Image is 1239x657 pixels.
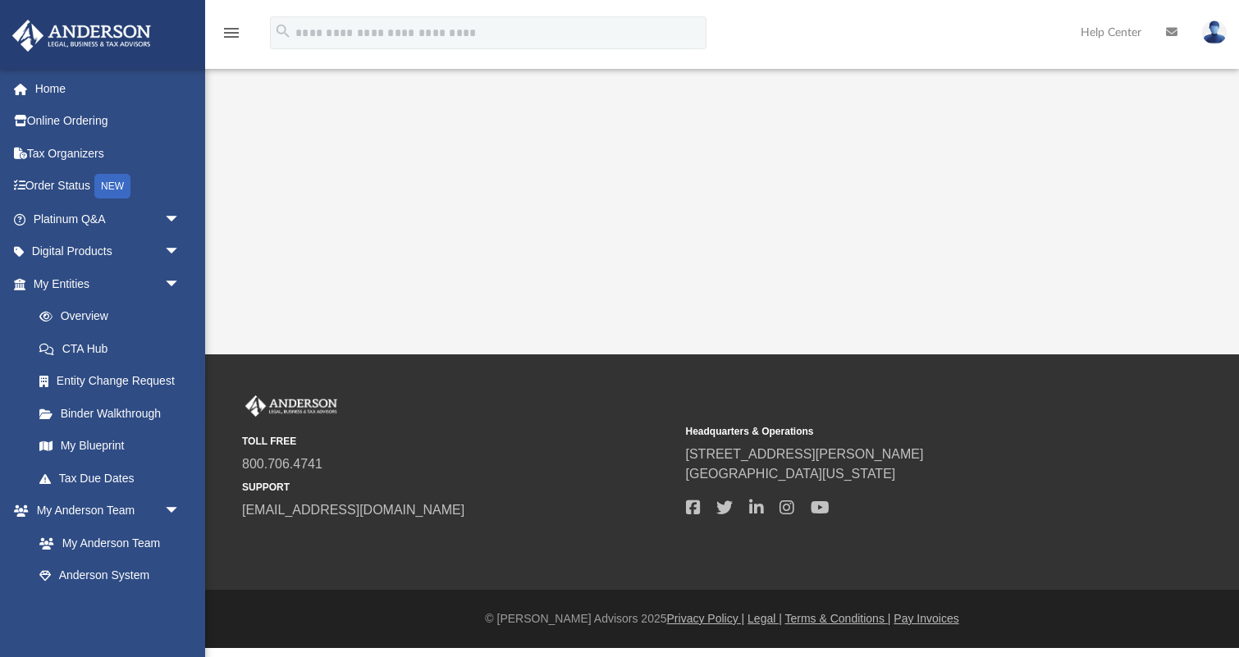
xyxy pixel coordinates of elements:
div: NEW [94,174,130,198]
a: Digital Productsarrow_drop_down [11,235,205,268]
a: My Anderson Team [23,527,189,559]
a: Anderson System [23,559,197,592]
img: Anderson Advisors Platinum Portal [242,395,341,417]
a: menu [222,31,241,43]
div: © [PERSON_NAME] Advisors 2025 [205,610,1239,627]
span: arrow_drop_down [164,267,197,301]
i: menu [222,23,241,43]
small: Headquarters & Operations [686,424,1118,439]
a: Legal | [748,612,782,625]
a: [STREET_ADDRESS][PERSON_NAME] [686,447,924,461]
a: My Blueprint [23,430,197,463]
a: My Entitiesarrow_drop_down [11,267,205,300]
a: CTA Hub [23,332,205,365]
span: arrow_drop_down [164,203,197,236]
i: search [274,22,292,40]
a: Entity Change Request [23,365,205,398]
a: [EMAIL_ADDRESS][DOMAIN_NAME] [242,503,464,517]
a: Tax Organizers [11,137,205,170]
img: User Pic [1202,21,1227,44]
a: Privacy Policy | [667,612,745,625]
a: 800.706.4741 [242,457,322,471]
a: Online Ordering [11,105,205,138]
span: arrow_drop_down [164,495,197,528]
a: Platinum Q&Aarrow_drop_down [11,203,205,235]
a: Overview [23,300,205,333]
a: [GEOGRAPHIC_DATA][US_STATE] [686,467,896,481]
a: Client Referrals [23,591,197,624]
a: Terms & Conditions | [785,612,891,625]
a: My Anderson Teamarrow_drop_down [11,495,197,527]
a: Tax Due Dates [23,462,205,495]
small: TOLL FREE [242,434,674,449]
small: SUPPORT [242,480,674,495]
a: Pay Invoices [894,612,958,625]
a: Binder Walkthrough [23,397,205,430]
img: Anderson Advisors Platinum Portal [7,20,156,52]
a: Order StatusNEW [11,170,205,203]
span: arrow_drop_down [164,235,197,269]
a: Home [11,72,205,105]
